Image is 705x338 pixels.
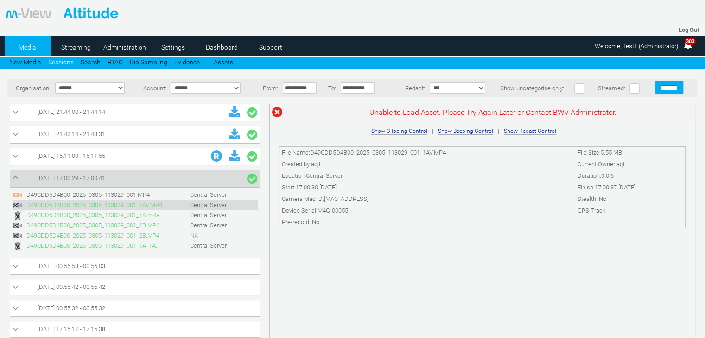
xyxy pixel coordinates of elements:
a: [DATE] 21:44:00 - 21:44:14 [13,106,257,119]
span: No [599,195,606,202]
a: Administration [102,40,147,54]
span: Streamed: [597,85,625,92]
span: Welcome, Test1 (Administrator) [595,43,678,50]
span: [MAC_ADDRESS] [324,195,368,202]
a: [DATE] 00:55:32 - 00:55:32 [13,303,257,314]
a: D49CDD5D4B00_2025_0305_113029_001.MP4 Central Server [13,191,231,198]
a: Sessions [48,58,74,66]
a: Streaming [53,40,98,54]
span: Show Clipping Control [371,128,427,135]
span: 300 [685,38,696,45]
a: Evidence [174,58,200,66]
span: | [432,128,433,135]
span: aqil [311,161,320,168]
span: [DATE] 17:00:29 - 17:00:41 [38,175,105,182]
span: 17:00:37 [DATE] [595,184,635,191]
td: File Size: [575,146,685,158]
span: D49CDD5D4B00_2025_0305_113029_001_1AV.MP4 [24,201,165,208]
td: Start: [279,182,576,193]
span: M4G-00055 [318,207,348,214]
span: [DATE] 21:44:00 - 21:44:14 [38,108,105,115]
td: Device Serial: [279,205,576,216]
a: Settings [151,40,196,54]
a: Support [248,40,293,54]
td: Finish: [575,182,685,193]
a: D49CDD5D4B00_2025_0305_113029_001_1B.MP4 Central Server [13,221,231,228]
span: [DATE] 21:43:14 - 21:43:31 [38,131,105,138]
a: [DATE] 00:55:53 - 00:56:03 [13,261,257,272]
span: Central Server [167,242,231,249]
img: bell25.png [682,39,693,50]
td: Current Owner: [575,158,685,170]
img: audioclip24.svg [13,210,23,220]
span: Stealth: [578,195,597,202]
span: D49CDD5D4B00_2025_0305_113029_001_1A_1A.m4a [24,242,165,249]
span: 5.55 MB [601,149,622,156]
a: Assets [214,58,233,66]
td: Account: [137,79,168,97]
a: [DATE] 17:15:17 - 17:15:38 [13,324,257,335]
span: D49CDD5D4B00_2025_0305_113029_001_1B.MP4 [24,222,165,229]
a: D49CDD5D4B00_2025_0305_113029_001_1A_1A.m4a Central Server [13,242,231,249]
span: | [498,128,499,135]
img: videoclip24.svg [13,200,23,210]
img: videoclip24.svg [13,220,23,231]
a: Dashboard [199,40,244,54]
span: Show Redact Control [504,128,556,135]
td: Redact: [382,79,427,97]
span: 17:00:30 [DATE] [296,184,337,191]
span: Show uncategorise only: [500,85,564,92]
span: Central Server [167,201,231,208]
img: R_Indication.svg [211,150,222,162]
a: Media [5,40,50,54]
td: Location: [279,170,576,182]
a: [DATE] 00:55:42 - 00:55:42 [13,282,257,293]
span: No [312,219,319,225]
img: videoclip24.svg [13,231,23,241]
td: File Name: [279,146,576,158]
a: [DATE] 15:11:09 - 15:11:55 [13,150,257,163]
a: [DATE] 17:00:29 - 17:00:41 [13,173,257,185]
a: D49CDD5D4B00_2025_0305_113029_001_1A.m4a Central Server [13,211,231,218]
td: Created by: [279,158,576,170]
span: [DATE] 17:15:17 - 17:15:38 [38,325,105,332]
span: [DATE] 00:55:53 - 00:56:03 [38,263,105,269]
a: D49CDD5D4B00_2025_0305_113029_001_1AV.MP4 Central Server [13,201,231,208]
a: Log Out [679,26,699,33]
span: [DATE] 15:11:09 - 15:11:55 [38,152,105,159]
td: From: [258,79,280,97]
span: D49CDD5D4B00_2025_0305_113029_001_1A.m4a [24,212,165,219]
td: GPS Track: [575,205,685,216]
a: Dip Sampling [130,58,167,66]
td: To: [324,79,338,97]
td: Camera Mac ID: [279,193,576,205]
a: RTAC [108,58,123,66]
img: audioclip24.svg [13,241,23,251]
img: video24_pre.svg [13,190,23,200]
span: Central Server [167,222,231,229]
span: 0:0:6 [601,172,614,179]
span: D49CDD5D4B00_2025_0305_113029_001_2B.MP4 [24,232,165,239]
td: Duration: [575,170,685,182]
label: Unable to Load Asset. Please Try Again Later or Contact BWV Administrator. [369,108,616,117]
span: D49CDD5D4B00_2025_0305_113029_001_1AV.MP4 [310,149,446,156]
span: Central Server [306,172,343,179]
span: Show Beeping Control [438,128,493,135]
span: [DATE] 00:55:32 - 00:55:32 [38,305,105,312]
span: Central Server [167,212,231,219]
span: [DATE] 00:55:42 - 00:55:42 [38,283,105,290]
td: Organisation: [7,79,53,97]
a: Search [81,58,101,66]
a: New Media [9,58,41,66]
span: aqil [616,161,626,168]
span: Central Server [167,191,231,198]
a: [DATE] 21:43:14 - 21:43:31 [13,129,257,141]
span: NA [167,232,203,239]
span: Pre-record: [282,219,311,225]
span: D49CDD5D4B00_2025_0305_113029_001.MP4 [24,191,165,198]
